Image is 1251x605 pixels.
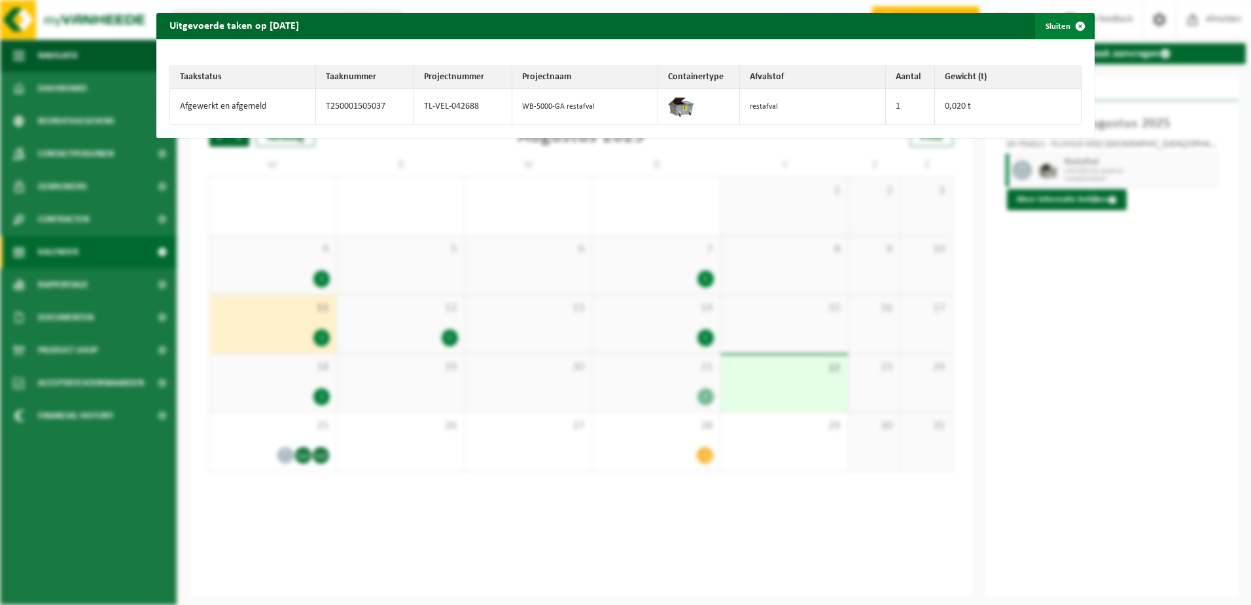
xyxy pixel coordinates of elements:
th: Projectnummer [414,66,512,89]
td: Afgewerkt en afgemeld [170,89,316,124]
td: 1 [886,89,935,124]
td: T250001505037 [316,89,414,124]
img: WB-5000-GAL-GY-01 [668,92,694,119]
th: Aantal [886,66,935,89]
td: 0,020 t [935,89,1081,124]
th: Afvalstof [740,66,886,89]
td: TL-VEL-042688 [414,89,512,124]
td: restafval [740,89,886,124]
th: Gewicht (t) [935,66,1081,89]
th: Taaknummer [316,66,414,89]
h2: Uitgevoerde taken op [DATE] [156,13,312,38]
th: Containertype [658,66,740,89]
th: Taakstatus [170,66,316,89]
th: Projectnaam [512,66,658,89]
button: Sluiten [1035,13,1093,39]
td: WB-5000-GA restafval [512,89,658,124]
